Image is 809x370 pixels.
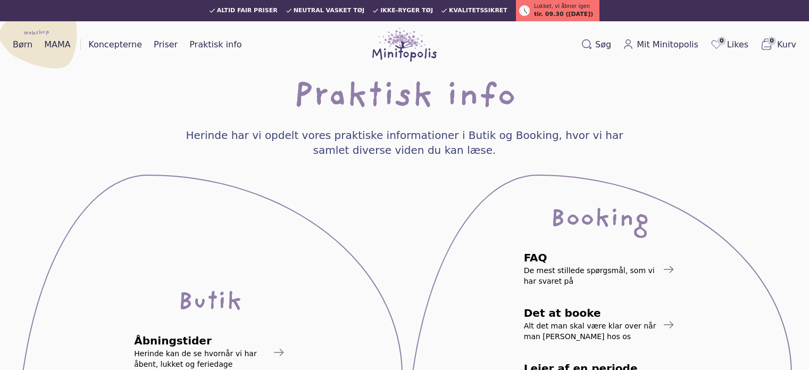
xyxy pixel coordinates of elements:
[524,265,658,286] span: De mest stillede spørgsmål, som vi har svaret på
[550,210,649,231] div: Booking
[40,36,75,53] a: MAMA
[577,36,615,53] button: Søg
[185,36,246,53] a: Praktisk info
[149,36,182,53] a: Priser
[534,10,593,19] span: tir. 09.30 ([DATE])
[9,36,37,53] a: Børn
[727,38,748,51] span: Likes
[768,37,776,45] span: 0
[706,36,753,54] a: 0Likes
[619,36,703,53] a: Mit Minitopolis
[524,320,658,342] span: Alt det man skal være klar over når man [PERSON_NAME] hos os
[534,2,590,10] span: Lukket, vi åbner igen
[217,7,278,14] span: Altid fair priser
[380,7,433,14] span: Ikke-ryger tøj
[524,308,658,318] span: Det at booke
[294,7,365,14] span: Neutral vasket tøj
[134,335,268,346] span: Åbningstider
[756,36,800,54] button: 0Kurv
[166,128,643,158] h4: Herinde har vi opdelt vores praktiske informationer i Butik og Booking, hvor vi har samlet divers...
[178,293,242,314] div: Butik
[520,303,679,346] a: Det at bookeAlt det man skal være klar over når man [PERSON_NAME] hos os
[595,38,611,51] span: Søg
[293,81,516,115] h1: Praktisk info
[777,38,796,51] span: Kurv
[449,7,507,14] span: Kvalitetssikret
[637,38,698,51] span: Mit Minitopolis
[524,252,658,263] span: FAQ
[84,36,146,53] a: Koncepterne
[520,248,679,291] a: FAQDe mest stillede spørgsmål, som vi har svaret på
[372,28,437,62] img: Minitopolis logo
[134,348,268,369] span: Herinde kan de se hvornår vi har åbent, lukket og feriedage
[718,37,726,45] span: 0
